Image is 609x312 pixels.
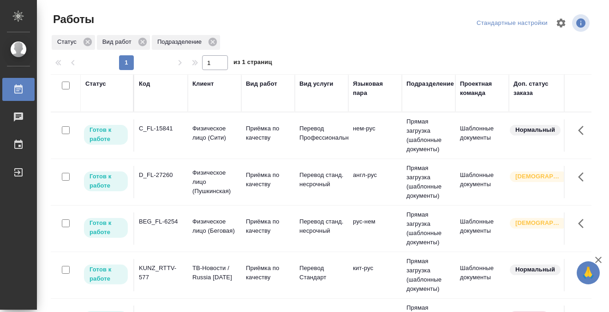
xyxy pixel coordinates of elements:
p: Приёмка по качеству [246,264,290,282]
button: Здесь прячутся важные кнопки [573,212,595,235]
div: Вид услуги [299,79,334,88]
span: Настроить таблицу [550,12,572,34]
p: [DEMOGRAPHIC_DATA] [515,218,561,228]
td: рус-нем [348,212,402,245]
p: Перевод Профессиональный [299,124,344,142]
p: Готов к работе [90,172,122,190]
div: Вид работ [246,79,277,88]
div: Клиент [192,79,214,88]
p: Готов к работе [90,218,122,237]
span: 🙏 [580,263,596,283]
button: Здесь прячутся важные кнопки [573,119,595,141]
td: Шаблонные документы [455,166,509,198]
div: Доп. статус заказа [513,79,562,98]
button: 🙏 [577,261,600,284]
p: Готов к работе [90,125,122,144]
td: Прямая загрузка (шаблонные документы) [402,206,455,252]
div: BEG_FL-6254 [139,217,183,226]
td: англ-рус [348,166,402,198]
p: Приёмка по качеству [246,124,290,142]
div: Статус [52,35,95,50]
p: Вид работ [102,37,135,47]
p: Перевод Стандарт [299,264,344,282]
span: из 1 страниц [233,57,272,70]
div: Исполнитель может приступить к работе [83,217,129,239]
p: Приёмка по качеству [246,171,290,189]
div: D_FL-27260 [139,171,183,180]
td: нем-рус [348,119,402,152]
div: Статус [85,79,106,88]
p: Приёмка по качеству [246,217,290,235]
p: Физическое лицо (Пушкинская) [192,168,237,196]
p: [DEMOGRAPHIC_DATA] [515,172,561,181]
p: Нормальный [515,125,555,135]
div: Языковая пара [353,79,397,98]
td: Шаблонные документы [455,119,509,152]
p: Перевод станд. несрочный [299,171,344,189]
div: KUNZ_RTTV-577 [139,264,183,282]
td: Прямая загрузка (шаблонные документы) [402,159,455,205]
p: Подразделение [157,37,205,47]
button: Здесь прячутся важные кнопки [573,259,595,281]
span: Посмотреть информацию [572,14,591,32]
div: Подразделение [406,79,454,88]
p: Готов к работе [90,265,122,283]
p: Нормальный [515,265,555,274]
td: Прямая загрузка (шаблонные документы) [402,112,455,159]
div: Подразделение [152,35,220,50]
p: ТВ-Новости / Russia [DATE] [192,264,237,282]
button: Здесь прячутся важные кнопки [573,166,595,188]
p: Физическое лицо (Беговая) [192,217,237,235]
div: Код [139,79,150,88]
td: Шаблонные документы [455,259,509,291]
div: Исполнитель может приступить к работе [83,171,129,192]
div: Исполнитель может приступить к работе [83,124,129,146]
td: Шаблонные документы [455,212,509,245]
span: Работы [51,12,94,27]
p: Физическое лицо (Сити) [192,124,237,142]
div: C_FL-15841 [139,124,183,133]
div: Проектная команда [460,79,504,98]
p: Статус [57,37,80,47]
div: Исполнитель может приступить к работе [83,264,129,285]
td: кит-рус [348,259,402,291]
div: split button [474,16,550,30]
td: Прямая загрузка (шаблонные документы) [402,252,455,298]
div: Вид работ [97,35,150,50]
p: Перевод станд. несрочный [299,217,344,235]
